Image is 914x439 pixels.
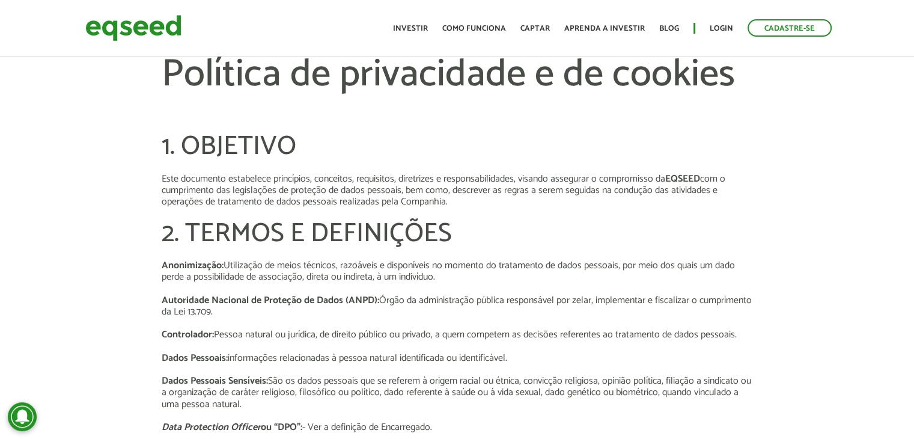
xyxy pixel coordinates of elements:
[520,25,550,32] a: Captar
[162,327,214,343] strong: Controlador:
[162,257,224,274] strong: Anonimização:
[162,260,753,283] p: Utilização de meios técnicos, razoáveis e disponíveis no momento do tratamento de dados pessoais,...
[85,12,181,44] img: EqSeed
[162,419,261,435] em: Data Protection Officer
[162,173,753,208] p: Este documento estabelece princípios, conceitos, requisitos, diretrizes e responsabilidades, visa...
[564,25,645,32] a: Aprenda a investir
[261,419,302,435] strong: ou “DPO”:
[442,25,506,32] a: Como funciona
[162,292,379,309] strong: Autoridade Nacional de Proteção de Dados (ANPD):
[162,132,753,161] h2: 1. OBJETIVO
[659,25,679,32] a: Blog
[393,25,428,32] a: Investir
[162,329,753,340] p: Pessoa natural ou jurídica, de direito público ou privado, a quem competem as decisões referentes...
[748,19,832,37] a: Cadastre-se
[162,295,753,318] p: Órgão da administração pública responsável por zelar, implementar e fiscalizar o cumprimento da L...
[162,375,753,410] p: São os dados pessoais que se referem à origem racial ou étnica, convicção religiosa, opinião polí...
[710,25,733,32] a: Login
[162,422,753,433] p: - Ver a definição de Encarregado.
[162,352,753,364] p: informações relacionadas à pessoa natural identificada ou identificável.
[162,373,268,389] strong: Dados Pessoais Sensíveis:
[162,219,753,248] h2: 2. TERMOS E DEFINIÇÕES
[162,54,753,132] h1: Política de privacidade e de cookies
[665,171,700,187] strong: EQSEED
[162,350,228,366] strong: Dados Pessoais:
